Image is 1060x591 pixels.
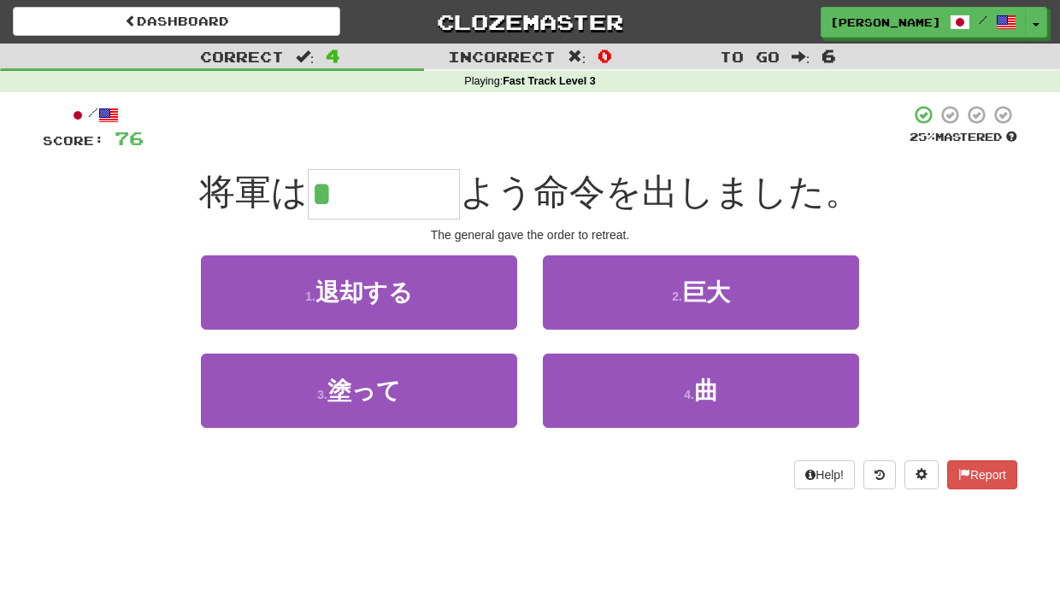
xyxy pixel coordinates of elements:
[568,50,586,64] span: :
[296,50,315,64] span: :
[13,7,340,36] a: Dashboard
[503,75,596,87] strong: Fast Track Level 3
[305,290,315,303] small: 1 .
[682,279,730,306] span: 巨大
[448,48,556,65] span: Incorrect
[43,104,144,126] div: /
[366,7,693,37] a: Clozemaster
[694,377,718,404] span: 曲
[317,388,327,401] small: 3 .
[200,48,284,65] span: Correct
[315,279,413,306] span: 退却する
[830,15,941,30] span: [PERSON_NAME]
[821,7,1026,38] a: [PERSON_NAME] /
[792,50,810,64] span: :
[327,377,401,404] span: 塗って
[201,354,517,428] button: 3.塗って
[199,172,308,212] span: 将軍は
[821,45,836,66] span: 6
[672,290,682,303] small: 2 .
[910,130,935,143] span: 25 %
[979,14,987,26] span: /
[43,133,104,148] span: Score:
[326,45,340,66] span: 4
[720,48,780,65] span: To go
[115,127,144,149] span: 76
[910,130,1017,145] div: Mastered
[201,255,517,330] button: 1.退却する
[43,226,1017,243] div: The general gave the order to retreat.
[598,45,612,66] span: 0
[543,255,859,330] button: 2.巨大
[794,460,855,489] button: Help!
[947,460,1017,489] button: Report
[863,460,896,489] button: Round history (alt+y)
[684,388,694,401] small: 4 .
[460,172,861,212] span: よう命令を出しました。
[543,354,859,428] button: 4.曲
